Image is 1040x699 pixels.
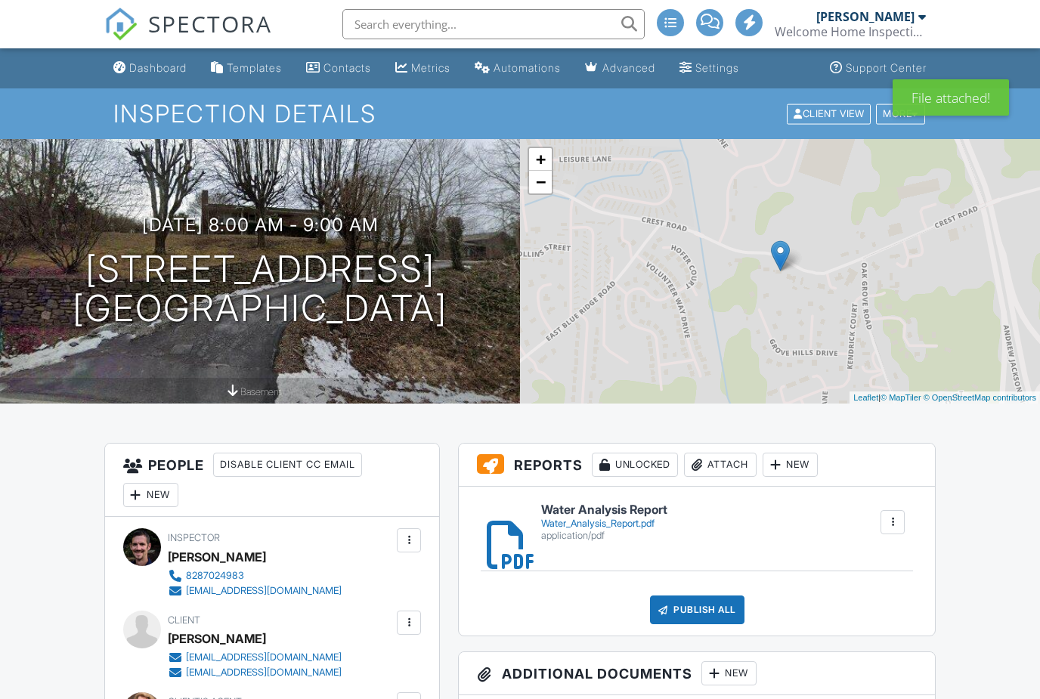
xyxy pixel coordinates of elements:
[763,453,818,477] div: New
[695,61,739,74] div: Settings
[650,595,744,624] div: Publish All
[469,54,567,82] a: Automations (Advanced)
[168,532,220,543] span: Inspector
[227,61,282,74] div: Templates
[541,503,667,542] a: Water Analysis Report Water_Analysis_Report.pdf application/pdf
[168,568,342,583] a: 8287024983
[494,61,561,74] div: Automations
[104,20,272,52] a: SPECTORA
[684,453,757,477] div: Attach
[168,614,200,626] span: Client
[123,483,178,507] div: New
[673,54,745,82] a: Settings
[876,104,925,124] div: More
[104,8,138,41] img: The Best Home Inspection Software - Spectora
[168,665,342,680] a: [EMAIL_ADDRESS][DOMAIN_NAME]
[105,444,440,517] h3: People
[129,61,187,74] div: Dashboard
[168,583,342,598] a: [EMAIL_ADDRESS][DOMAIN_NAME]
[168,650,342,665] a: [EMAIL_ADDRESS][DOMAIN_NAME]
[323,61,371,74] div: Contacts
[107,54,193,82] a: Dashboard
[186,585,342,597] div: [EMAIL_ADDRESS][DOMAIN_NAME]
[775,24,926,39] div: Welcome Home Inspections, LLC.
[205,54,288,82] a: Templates
[579,54,661,82] a: Advanced
[701,661,757,685] div: New
[142,215,379,235] h3: [DATE] 8:00 am - 9:00 am
[113,101,926,127] h1: Inspection Details
[168,546,266,568] div: [PERSON_NAME]
[148,8,272,39] span: SPECTORA
[73,249,447,329] h1: [STREET_ADDRESS] [GEOGRAPHIC_DATA]
[541,530,667,542] div: application/pdf
[824,54,933,82] a: Support Center
[213,453,362,477] div: Disable Client CC Email
[541,518,667,530] div: Water_Analysis_Report.pdf
[850,391,1040,404] div: |
[411,61,450,74] div: Metrics
[459,652,935,695] h3: Additional Documents
[785,107,874,119] a: Client View
[300,54,377,82] a: Contacts
[529,148,552,171] a: Zoom in
[186,570,244,582] div: 8287024983
[881,393,921,402] a: © MapTiler
[853,393,878,402] a: Leaflet
[186,667,342,679] div: [EMAIL_ADDRESS][DOMAIN_NAME]
[186,651,342,663] div: [EMAIL_ADDRESS][DOMAIN_NAME]
[816,9,915,24] div: [PERSON_NAME]
[529,171,552,193] a: Zoom out
[342,9,645,39] input: Search everything...
[459,444,935,487] h3: Reports
[893,79,1009,116] div: File attached!
[846,61,927,74] div: Support Center
[602,61,655,74] div: Advanced
[787,104,871,124] div: Client View
[168,627,266,650] div: [PERSON_NAME]
[389,54,457,82] a: Metrics
[541,503,667,517] h6: Water Analysis Report
[592,453,678,477] div: Unlocked
[240,386,281,397] span: basement
[924,393,1036,402] a: © OpenStreetMap contributors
